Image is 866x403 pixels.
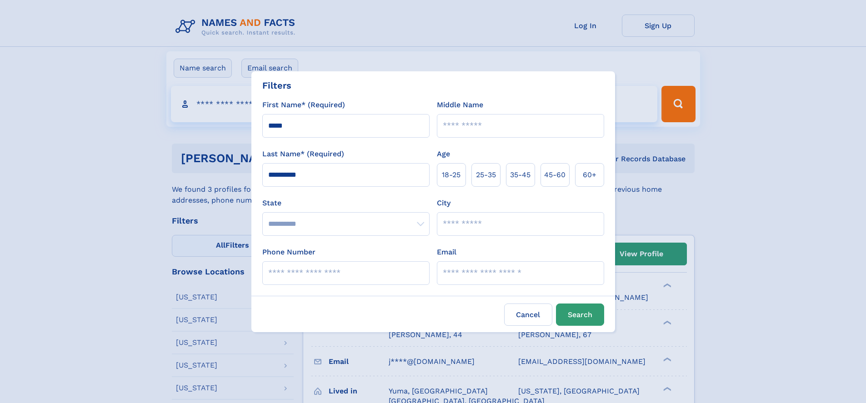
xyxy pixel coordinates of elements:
[262,79,291,92] div: Filters
[262,198,430,209] label: State
[437,198,451,209] label: City
[442,169,461,180] span: 18‑25
[476,169,496,180] span: 25‑35
[437,100,483,110] label: Middle Name
[544,169,566,180] span: 45‑60
[262,149,344,159] label: Last Name* (Required)
[583,169,596,180] span: 60+
[437,247,456,258] label: Email
[437,149,450,159] label: Age
[510,169,531,180] span: 35‑45
[262,100,345,110] label: First Name* (Required)
[504,303,552,326] label: Cancel
[556,303,604,326] button: Search
[262,247,315,258] label: Phone Number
